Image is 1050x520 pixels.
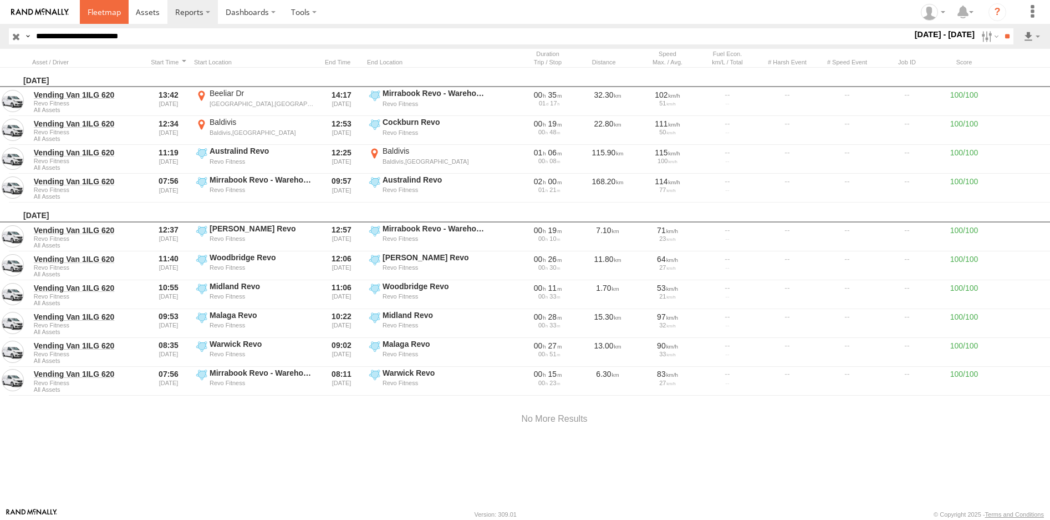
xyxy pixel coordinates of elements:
label: Click to View Event Location [194,281,316,308]
span: 00 [538,293,548,300]
div: 23 [641,235,694,242]
div: Click to Sort [580,58,635,66]
span: Filter Results to this Group [34,386,141,393]
div: 64 [641,254,694,264]
div: Revo Fitness [383,350,487,358]
div: 114 [641,176,694,186]
span: 02 [534,177,546,186]
a: Vending Van 1ILG 620 [34,148,141,158]
div: [1178s] 16/09/2025 12:34 - 16/09/2025 12:53 [522,119,574,129]
div: 07:56 [DATE] [147,368,190,395]
span: Filter Results to this Group [34,242,141,249]
a: Visit our Website [6,509,57,520]
span: Revo Fitness [34,100,141,107]
span: 51 [549,351,560,357]
div: 21 [641,293,694,300]
label: Click to View Event Location [194,368,316,395]
div: Revo Fitness [210,186,314,194]
div: Revo Fitness [210,292,314,300]
div: 07:56 [DATE] [147,175,190,201]
span: 00 [534,284,546,292]
label: Click to View Event Location [194,253,316,279]
label: Click to View Event Location [367,368,489,395]
div: 08:11 [DATE] [320,368,363,395]
a: View Asset in Asset Management [2,312,24,334]
div: 27 [641,264,694,271]
div: 100/100 [939,117,989,144]
span: 00 [534,370,546,378]
div: 14:17 [DATE] [320,88,363,115]
div: Click to Sort [32,58,143,66]
div: 100/100 [939,146,989,173]
div: Australind Revo [383,175,487,185]
div: [1579s] 15/09/2025 11:40 - 15/09/2025 12:06 [522,254,574,264]
span: Filter Results to this Group [34,135,141,142]
span: 21 [549,186,560,193]
div: 115 [641,148,694,158]
span: 00 [538,322,548,329]
div: Revo Fitness [210,379,314,387]
span: 23 [549,380,560,386]
div: Woodbridge Revo [383,281,487,291]
label: Click to View Event Location [367,146,489,173]
a: Vending Van 1ILG 620 [34,225,141,235]
a: Terms and Conditions [985,511,1044,518]
a: Vending Van 1ILG 620 [34,90,141,100]
div: 11.80 [580,253,635,279]
div: [7232s] 16/09/2025 07:56 - 16/09/2025 09:57 [522,176,574,186]
label: Click to View Event Location [194,310,316,337]
span: Revo Fitness [34,264,141,271]
label: Search Query [23,28,32,44]
div: 100 [641,158,694,164]
div: 22.80 [580,117,635,144]
div: [679s] 15/09/2025 10:55 - 15/09/2025 11:06 [522,283,574,293]
div: Revo Fitness [383,129,487,137]
a: View Asset in Asset Management [2,254,24,276]
a: View Asset in Asset Management [2,225,24,248]
div: 11:06 [DATE] [320,281,363,308]
div: 50 [641,129,694,135]
div: 33 [641,351,694,357]
div: 32 [641,322,694,329]
div: 13:42 [DATE] [147,88,190,115]
div: Revo Fitness [383,292,487,300]
div: [2116s] 16/09/2025 13:42 - 16/09/2025 14:17 [522,90,574,100]
div: Baldivis,[GEOGRAPHIC_DATA] [383,158,487,165]
div: 71 [641,225,694,235]
span: 28 [548,312,562,321]
span: 30 [549,264,560,271]
div: Revo Fitness [383,321,487,329]
div: Beeliar Dr [210,88,314,98]
div: Revo Fitness [383,235,487,243]
a: View Asset in Asset Management [2,369,24,391]
label: Click to View Event Location [367,339,489,366]
a: View Asset in Asset Management [2,90,24,112]
a: Vending Van 1ILG 620 [34,369,141,379]
span: Filter Results to this Group [34,271,141,277]
div: Warwick Revo [383,368,487,378]
span: 00 [534,312,546,321]
span: 00 [534,90,546,99]
div: Score [939,58,989,66]
div: [1193s] 15/09/2025 12:37 - 15/09/2025 12:57 [522,225,574,235]
div: Revo Fitness [210,264,314,271]
div: Revo Fitness [210,235,314,243]
div: 97 [641,312,694,322]
span: 33 [549,322,560,329]
div: Kaitlin Tomsett [917,4,949,21]
label: Click to View Event Location [367,175,489,201]
div: [GEOGRAPHIC_DATA],[GEOGRAPHIC_DATA] [210,100,314,108]
span: 00 [534,119,546,128]
div: Revo Fitness [210,158,314,165]
label: Click to View Event Location [367,253,489,279]
a: Vending Van 1ILG 620 [34,254,141,264]
div: Baldivis,[GEOGRAPHIC_DATA] [210,129,314,137]
div: 13.00 [580,339,635,366]
div: 100/100 [939,175,989,201]
span: Revo Fitness [34,322,141,329]
label: Export results as... [1022,28,1041,44]
div: 53 [641,283,694,293]
div: 11:40 [DATE] [147,253,190,279]
i: ? [988,3,1006,21]
div: 12:25 [DATE] [320,146,363,173]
